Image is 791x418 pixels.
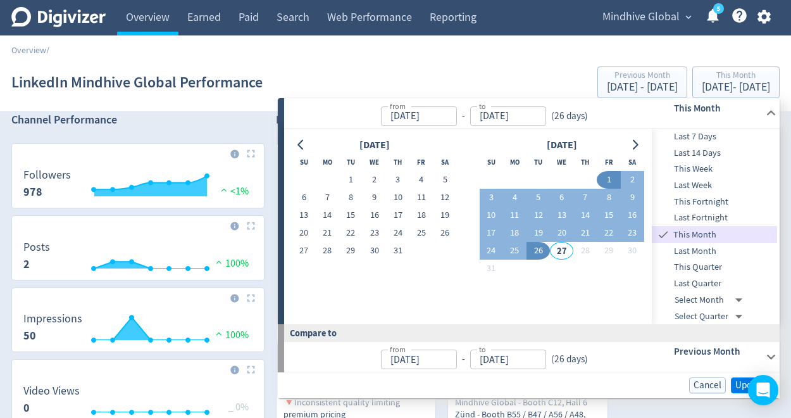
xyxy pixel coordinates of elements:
button: 10 [480,206,503,224]
button: 16 [363,206,386,224]
button: 21 [573,224,597,242]
span: This Month [671,228,777,242]
div: Last Week [652,177,777,194]
span: _ 0% [228,401,249,414]
text: 5 [717,4,720,13]
button: 11 [503,206,526,224]
button: 7 [573,189,597,206]
button: 2 [363,171,386,189]
button: 4 [503,189,526,206]
button: 31 [386,242,409,260]
button: 28 [316,242,339,260]
div: Last 14 Days [652,145,777,161]
span: Cancel [694,381,721,390]
span: 100% [213,329,249,341]
div: [DATE] [356,137,394,154]
button: 29 [339,242,363,260]
div: from-to(26 days)This Month [284,129,780,324]
div: [DATE] [543,137,581,154]
dt: Impressions [23,312,82,326]
div: Last 7 Days [652,129,777,145]
button: 24 [386,224,409,242]
img: Placeholder [247,294,255,302]
button: 3 [480,189,503,206]
button: 18 [503,224,526,242]
span: Mindhive Global [602,7,680,27]
button: 14 [573,206,597,224]
div: Last Fortnight [652,210,777,226]
div: from-to(26 days)This Month [284,98,780,129]
th: Monday [316,153,339,171]
img: Placeholder [247,149,255,158]
button: 4 [409,171,433,189]
th: Thursday [386,153,409,171]
button: This Month[DATE]- [DATE] [692,66,780,98]
button: 25 [409,224,433,242]
label: from [390,101,406,111]
strong: 50 [23,328,36,343]
svg: Impressions 50 [17,313,259,346]
div: [DATE] - [DATE] [702,82,770,93]
button: 29 [597,242,620,260]
h2: Channel Performance [11,112,265,128]
strong: 0 [23,400,30,415]
th: Saturday [433,153,457,171]
button: 26 [433,224,457,242]
img: positive-performance.svg [213,257,225,267]
span: / [46,44,49,56]
button: 20 [292,224,316,242]
button: 11 [409,189,433,206]
button: 19 [433,206,457,224]
button: 25 [503,242,526,260]
button: 14 [316,206,339,224]
span: 100% [213,257,249,270]
button: 19 [526,224,550,242]
img: Placeholder [247,365,255,374]
button: 12 [526,206,550,224]
button: 16 [621,206,644,224]
button: 31 [480,260,503,277]
span: This Fortnight [652,195,777,209]
th: Friday [409,153,433,171]
button: 13 [292,206,316,224]
div: from-to(26 days)Previous Month [284,342,780,372]
button: 18 [409,206,433,224]
button: 1 [597,171,620,189]
svg: Posts 2 [17,241,259,275]
th: Friday [597,153,620,171]
div: [DATE] - [DATE] [607,82,678,93]
dt: Followers [23,168,71,182]
label: to [479,101,486,111]
span: This Quarter [652,260,777,274]
div: This Fortnight [652,194,777,210]
button: 7 [316,189,339,206]
button: 9 [363,189,386,206]
th: Sunday [292,153,316,171]
button: 8 [339,189,363,206]
img: positive-performance.svg [213,329,225,338]
th: Thursday [573,153,597,171]
button: Previous Month[DATE] - [DATE] [597,66,687,98]
button: 21 [316,224,339,242]
button: 26 [526,242,550,260]
label: from [390,344,406,355]
label: to [479,344,486,355]
nav: presets [652,129,777,324]
button: Mindhive Global [598,7,695,27]
button: Cancel [689,377,726,393]
img: positive-performance.svg [218,185,230,194]
th: Saturday [621,153,644,171]
th: Tuesday [339,153,363,171]
div: - [457,109,470,123]
button: 24 [480,242,503,260]
button: Go to next month [626,136,644,154]
span: Last 14 Days [652,146,777,160]
button: 23 [621,224,644,242]
button: 1 [339,171,363,189]
button: 13 [550,206,573,224]
h2: Posts [276,112,303,132]
button: 30 [363,242,386,260]
button: 15 [339,206,363,224]
th: Monday [503,153,526,171]
div: Compare to [278,324,780,341]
